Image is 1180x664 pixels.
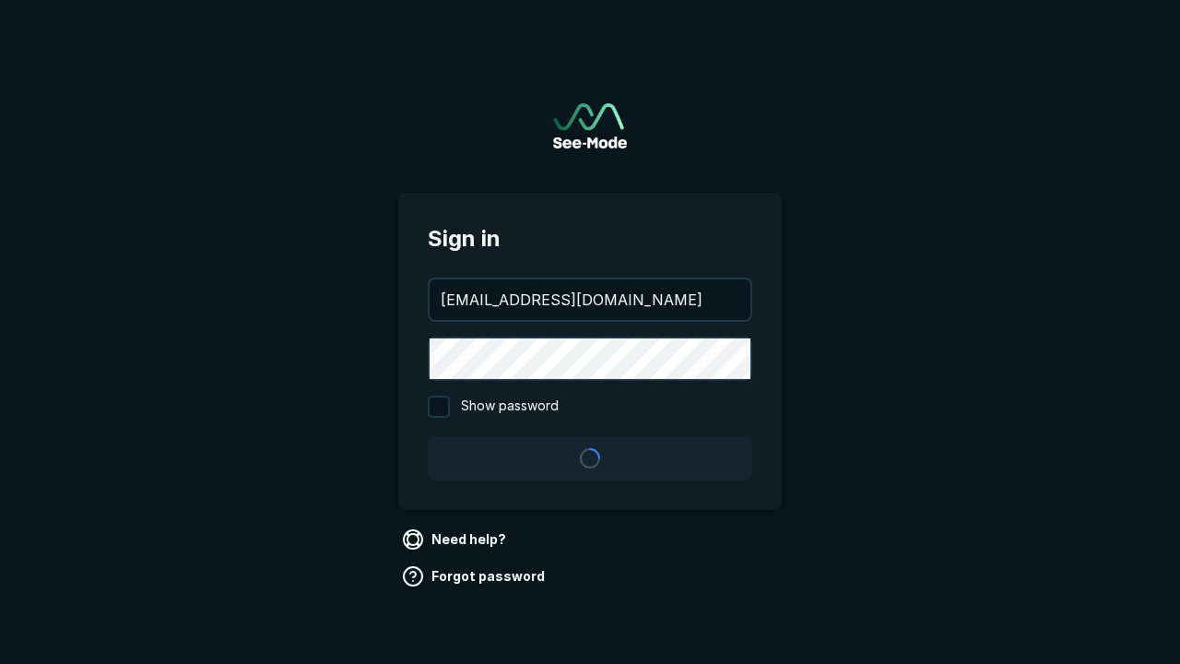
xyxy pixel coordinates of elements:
input: your@email.com [430,279,750,320]
a: Need help? [398,525,513,554]
span: Sign in [428,222,752,255]
img: See-Mode Logo [553,103,627,148]
a: Forgot password [398,562,552,591]
a: Go to sign in [553,103,627,148]
span: Show password [461,396,559,418]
